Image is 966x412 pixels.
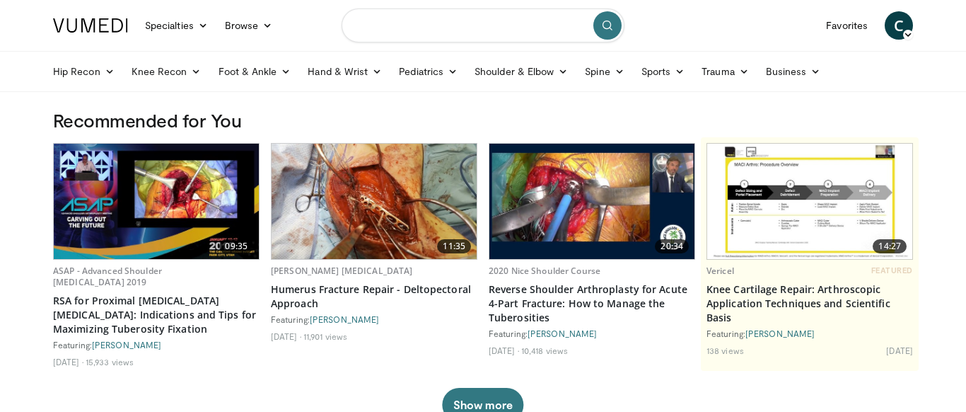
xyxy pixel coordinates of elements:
a: Business [757,57,830,86]
img: f986402b-3e48-401f-842a-2c1fdc6edc35.620x360_q85_upscale.jpg [489,144,694,259]
div: Featuring: [489,328,695,339]
a: [PERSON_NAME] [MEDICAL_DATA] [271,265,412,277]
a: 09:35 [54,144,259,259]
a: Pediatrics [390,57,466,86]
img: VuMedi Logo [53,18,128,33]
div: Featuring: [53,339,260,350]
a: Vericel [706,265,734,277]
a: 11:35 [272,144,477,259]
a: [PERSON_NAME] [310,314,379,324]
a: Reverse Shoulder Arthroplasty for Acute 4-Part Fracture: How to Manage the Tuberosities [489,282,695,325]
a: Knee Recon [123,57,210,86]
a: Knee Cartilage Repair: Arthroscopic Application Techniques and Scientific Basis [706,282,913,325]
img: 14eb532a-29de-4700-9bed-a46ffd2ec262.620x360_q85_upscale.jpg [272,144,477,259]
a: ASAP - Advanced Shoulder [MEDICAL_DATA] 2019 [53,265,162,288]
div: Featuring: [271,314,477,325]
h3: Recommended for You [53,109,913,132]
img: 53f6b3b0-db1e-40d0-a70b-6c1023c58e52.620x360_q85_upscale.jpg [54,144,259,259]
a: Specialties [136,11,216,40]
li: [DATE] [886,345,913,356]
a: [PERSON_NAME] [528,328,597,338]
a: 2020 Nice Shoulder Course [489,265,600,277]
a: Sports [633,57,694,86]
a: Hip Recon [45,57,123,86]
span: FEATURED [871,265,913,275]
a: Spine [576,57,632,86]
li: [DATE] [271,331,301,342]
span: 14:27 [873,239,907,253]
a: 14:27 [707,144,912,259]
div: Featuring: [706,328,913,339]
a: Favorites [817,11,876,40]
span: 09:35 [219,239,253,253]
input: Search topics, interventions [342,8,624,42]
span: 11:35 [437,239,471,253]
li: [DATE] [489,345,519,356]
a: [PERSON_NAME] [745,328,815,338]
li: [DATE] [53,356,83,367]
li: 138 views [706,345,744,356]
li: 15,933 views [86,356,134,367]
a: Browse [216,11,281,40]
a: C [885,11,913,40]
a: [PERSON_NAME] [92,340,161,350]
a: 20:34 [489,144,694,259]
a: Shoulder & Elbow [466,57,576,86]
img: 2444198d-1b18-4a77-bb67-3e21827492e5.620x360_q85_upscale.jpg [707,144,912,259]
li: 10,418 views [521,345,568,356]
a: Foot & Ankle [210,57,300,86]
a: Hand & Wrist [299,57,390,86]
li: 11,901 views [303,331,347,342]
span: 20:34 [655,239,689,253]
a: Humerus Fracture Repair - Deltopectoral Approach [271,282,477,311]
a: RSA for Proximal [MEDICAL_DATA] [MEDICAL_DATA]: Indications and Tips for Maximizing Tuberosity Fi... [53,294,260,336]
a: Trauma [693,57,757,86]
